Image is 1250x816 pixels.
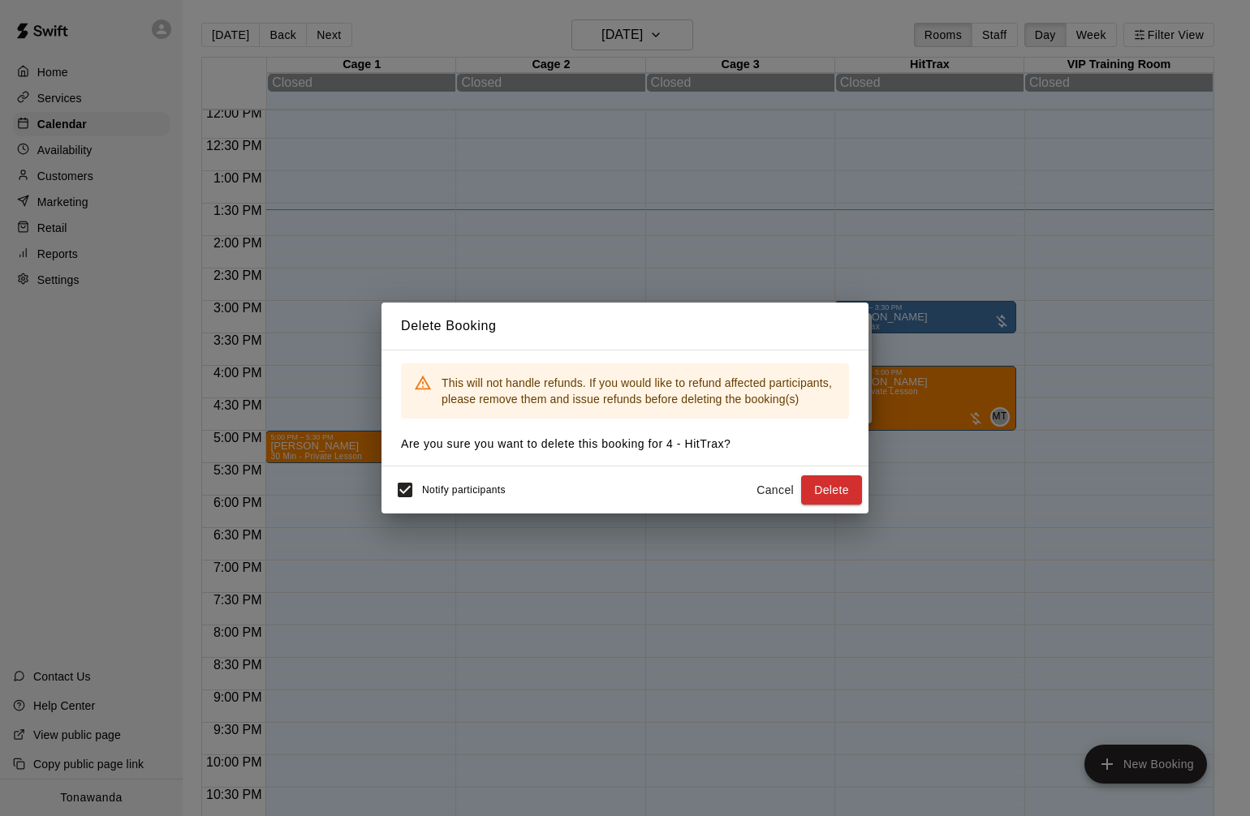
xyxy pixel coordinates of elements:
button: Cancel [749,475,801,505]
div: This will not handle refunds. If you would like to refund affected participants, please remove th... [442,368,836,414]
p: Are you sure you want to delete this booking for 4 - HitTrax ? [401,436,849,453]
button: Delete [801,475,862,505]
span: Notify participants [422,484,506,496]
h2: Delete Booking [381,303,869,350]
